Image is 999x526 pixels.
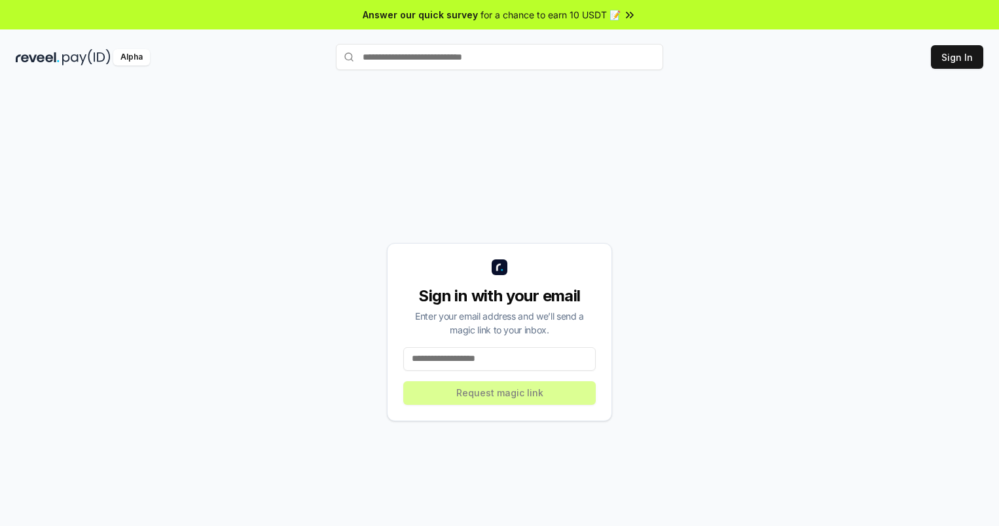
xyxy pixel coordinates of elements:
span: Answer our quick survey [363,8,478,22]
img: logo_small [492,259,507,275]
div: Sign in with your email [403,286,596,307]
img: reveel_dark [16,49,60,66]
div: Enter your email address and we’ll send a magic link to your inbox. [403,309,596,337]
div: Alpha [113,49,150,66]
span: for a chance to earn 10 USDT 📝 [481,8,621,22]
button: Sign In [931,45,983,69]
img: pay_id [62,49,111,66]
